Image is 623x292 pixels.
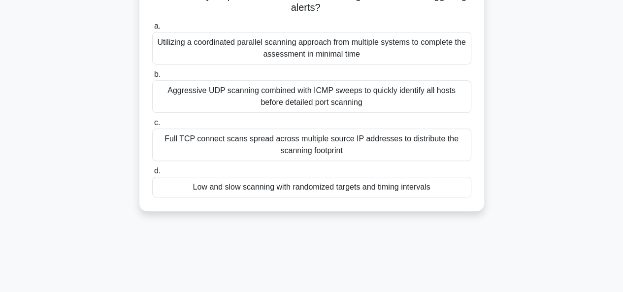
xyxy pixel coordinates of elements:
[154,70,161,78] span: b.
[152,80,471,113] div: Aggressive UDP scanning combined with ICMP sweeps to quickly identify all hosts before detailed p...
[154,166,161,175] span: d.
[152,32,471,65] div: Utilizing a coordinated parallel scanning approach from multiple systems to complete the assessme...
[152,129,471,161] div: Full TCP connect scans spread across multiple source IP addresses to distribute the scanning foot...
[154,118,160,127] span: c.
[152,177,471,197] div: Low and slow scanning with randomized targets and timing intervals
[154,22,161,30] span: a.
